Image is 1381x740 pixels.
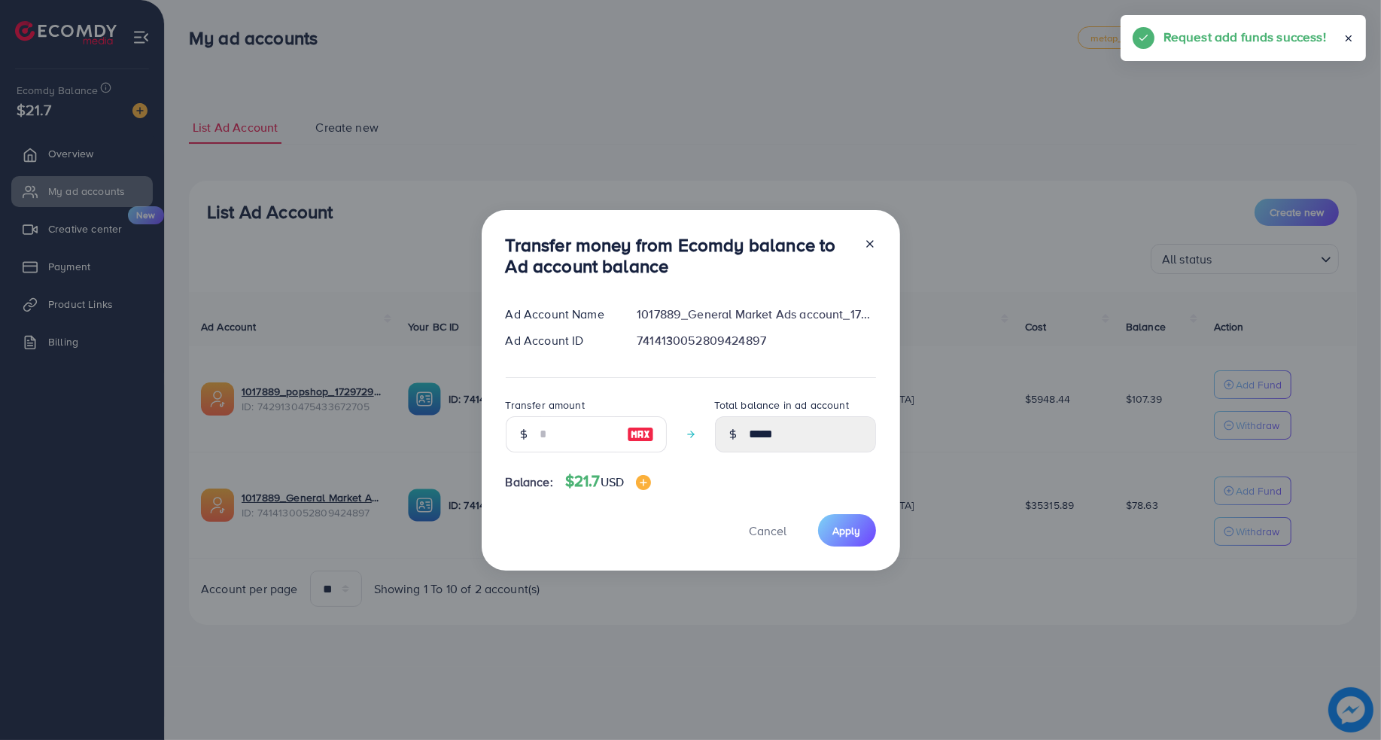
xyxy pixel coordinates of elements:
span: Balance: [506,474,553,491]
img: image [627,425,654,443]
button: Apply [818,514,876,547]
h4: $21.7 [565,472,651,491]
h3: Transfer money from Ecomdy balance to Ad account balance [506,234,852,278]
h5: Request add funds success! [1164,27,1326,47]
span: Apply [833,523,861,538]
label: Transfer amount [506,397,585,413]
div: Ad Account ID [494,332,625,349]
span: USD [601,474,624,490]
label: Total balance in ad account [715,397,849,413]
img: image [636,475,651,490]
div: 1017889_General Market Ads account_1726236686365 [625,306,887,323]
div: Ad Account Name [494,306,625,323]
button: Cancel [731,514,806,547]
span: Cancel [750,522,787,539]
div: 7414130052809424897 [625,332,887,349]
